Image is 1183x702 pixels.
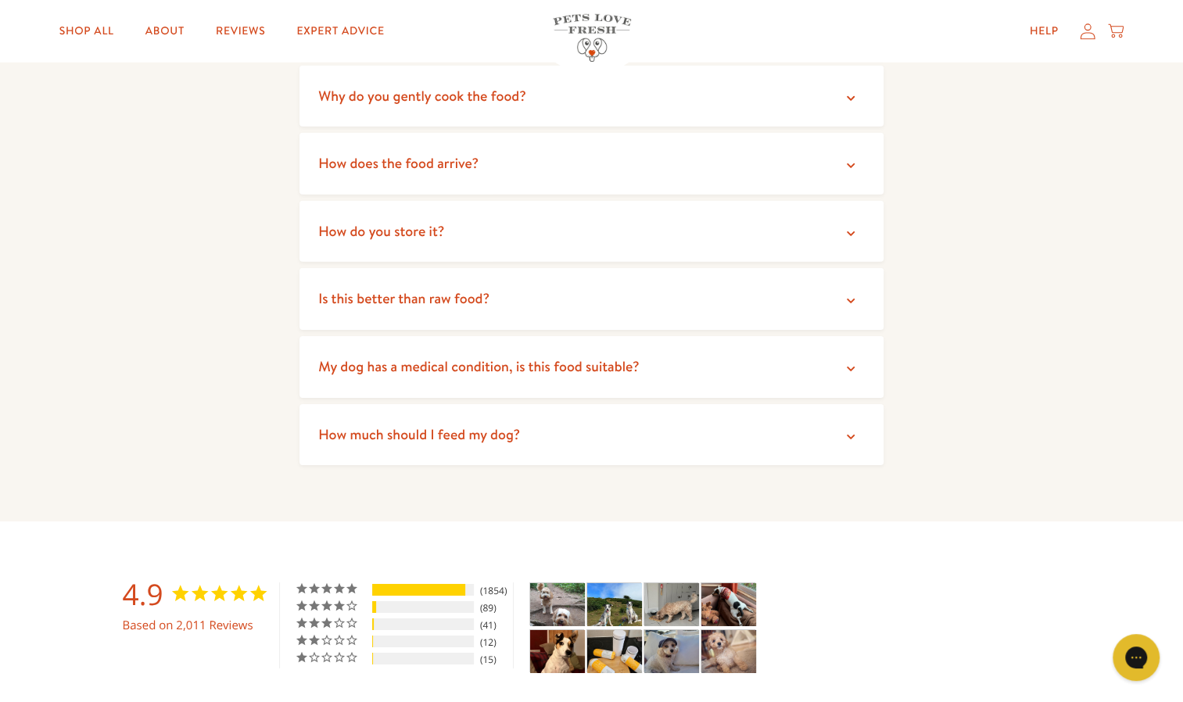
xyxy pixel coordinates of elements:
div: 2-Star Ratings [372,636,474,647]
span: How do you store it? [318,221,444,241]
a: Shop All [47,16,127,47]
div: 1% [372,653,373,664]
div: 1-Star Ratings [372,653,474,664]
span: Why do you gently cook the food? [318,86,526,106]
div: 4 ★ [296,600,370,613]
summary: Why do you gently cook the food? [299,66,884,127]
div: 4-Star Ratings [372,601,474,613]
div: 3 ★ [296,617,370,630]
img: Taster Pack - Adult - Customer Photo From SARAH Richardson [587,630,642,673]
div: 2 ★ [296,634,370,647]
a: Expert Advice [284,16,396,47]
div: 15 [476,653,509,666]
iframe: Gorgias live chat messenger [1105,629,1167,686]
img: Simply Duck - Adult - Customer Photo From Garry Belsom [530,630,585,673]
img: Taster Pack - Adult - Customer Photo From Stacy Luck [587,583,642,626]
div: 12 [476,636,509,649]
div: 5-Star Ratings [372,584,474,596]
img: Taster Pack - Adult - Customer Photo From michael keeley [644,630,699,673]
span: How much should I feed my dog? [318,424,520,444]
summary: Is this better than raw food? [299,268,884,330]
summary: How much should I feed my dog? [299,404,884,466]
div: 3-Star Ratings [372,618,474,630]
div: 1854 [476,584,509,597]
span: How does the food arrive? [318,153,479,173]
div: 4% [372,601,376,613]
div: 41 [476,618,509,632]
div: 92% [372,584,466,596]
a: Help [1017,16,1071,47]
div: 1 ★ [296,651,370,664]
span: Based on 2,011 Reviews [123,616,253,636]
span: Is this better than raw food? [318,288,489,308]
span: My dog has a medical condition, is this food suitable? [318,356,639,376]
summary: My dog has a medical condition, is this food suitable? [299,336,884,398]
div: 2% [372,618,375,630]
a: About [133,16,197,47]
img: Taster Pack - Adult - Customer Photo From Hannah Beckingham [644,583,699,626]
div: 89 [476,601,509,614]
summary: How do you store it? [299,201,884,263]
img: Simply Duck - Adult - Customer Photo From Garry Belsom [701,583,756,626]
a: Reviews [203,16,278,47]
img: Taster Pack - Puppy - Customer Photo From Julie Rhodes [701,630,756,673]
div: 1% [372,636,373,647]
summary: How does the food arrive? [299,133,884,195]
img: - Customer Photo From Kathleen Maguire [530,583,585,626]
strong: 4.9 [123,574,163,614]
div: 5 ★ [296,582,370,596]
img: Pets Love Fresh [553,14,631,62]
